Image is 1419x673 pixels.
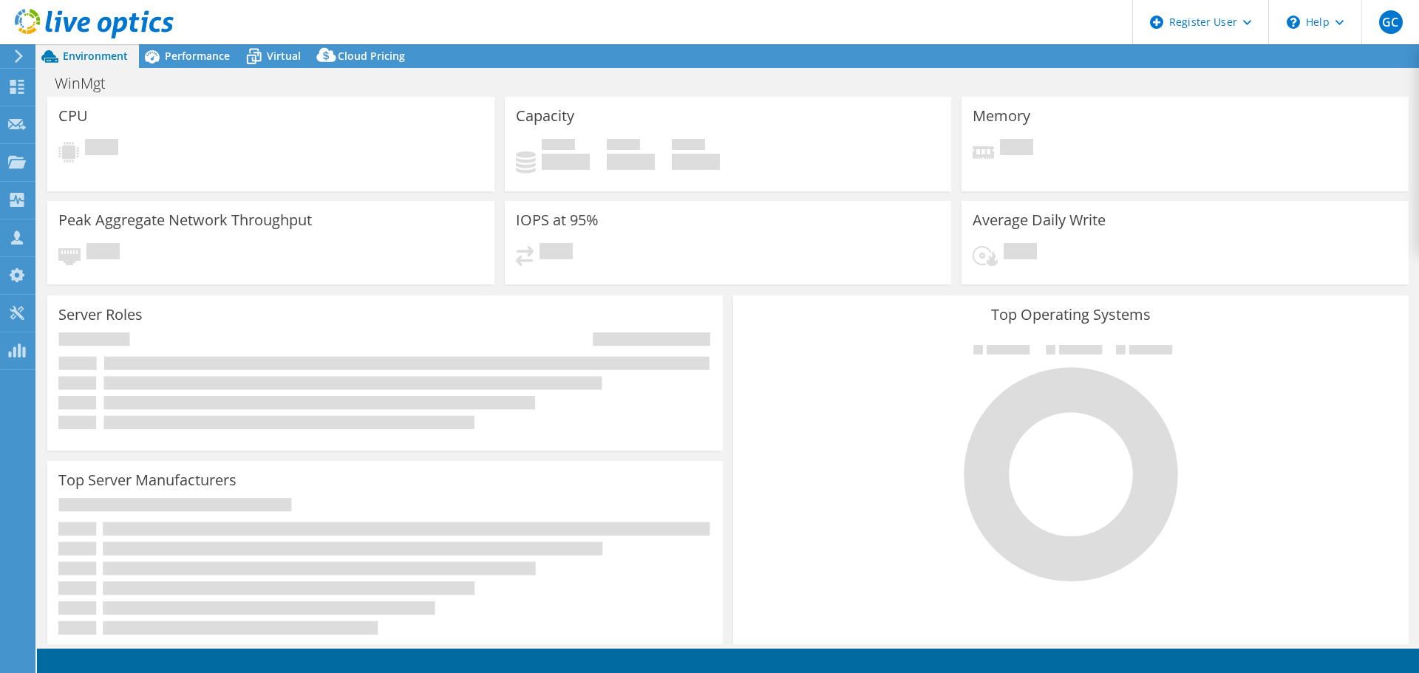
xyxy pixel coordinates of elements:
[63,49,128,63] span: Environment
[516,108,574,124] h3: Capacity
[516,212,599,228] h3: IOPS at 95%
[58,472,236,488] h3: Top Server Manufacturers
[58,108,88,124] h3: CPU
[973,212,1106,228] h3: Average Daily Write
[165,49,230,63] span: Performance
[1287,16,1300,29] svg: \n
[1000,139,1033,159] span: Pending
[540,243,573,263] span: Pending
[973,108,1030,124] h3: Memory
[1379,10,1403,34] span: GC
[542,154,590,170] h4: 0 GiB
[542,139,575,154] span: Used
[58,307,143,323] h3: Server Roles
[672,139,705,154] span: Total
[744,307,1398,323] h3: Top Operating Systems
[48,75,129,92] h1: WinMgt
[607,139,640,154] span: Free
[338,49,405,63] span: Cloud Pricing
[58,212,312,228] h3: Peak Aggregate Network Throughput
[672,154,720,170] h4: 0 GiB
[86,243,120,263] span: Pending
[1004,243,1037,263] span: Pending
[607,154,655,170] h4: 0 GiB
[85,139,118,159] span: Pending
[267,49,301,63] span: Virtual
